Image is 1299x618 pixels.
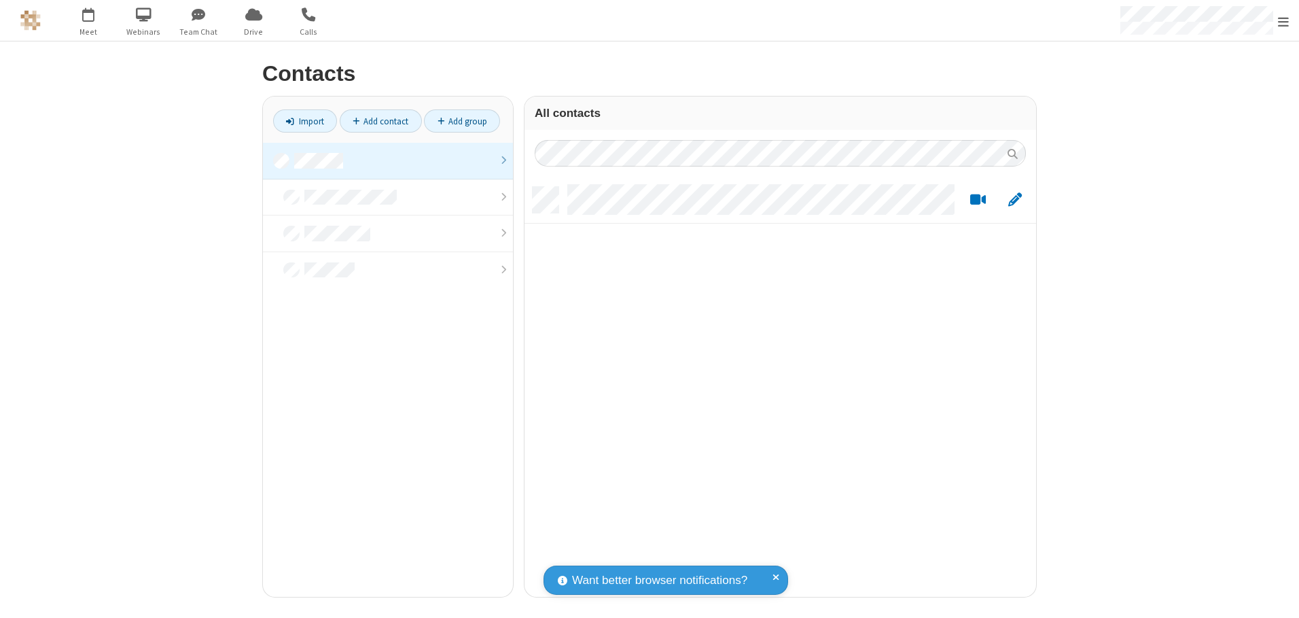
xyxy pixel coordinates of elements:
span: Want better browser notifications? [572,572,747,589]
a: Add contact [340,109,422,133]
h3: All contacts [535,107,1026,120]
span: Team Chat [173,26,224,38]
span: Drive [228,26,279,38]
div: grid [524,177,1036,597]
span: Meet [63,26,114,38]
h2: Contacts [262,62,1037,86]
button: Edit [1001,192,1028,209]
button: Start a video meeting [965,192,991,209]
a: Add group [424,109,500,133]
span: Webinars [118,26,169,38]
img: QA Selenium DO NOT DELETE OR CHANGE [20,10,41,31]
span: Calls [283,26,334,38]
a: Import [273,109,337,133]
